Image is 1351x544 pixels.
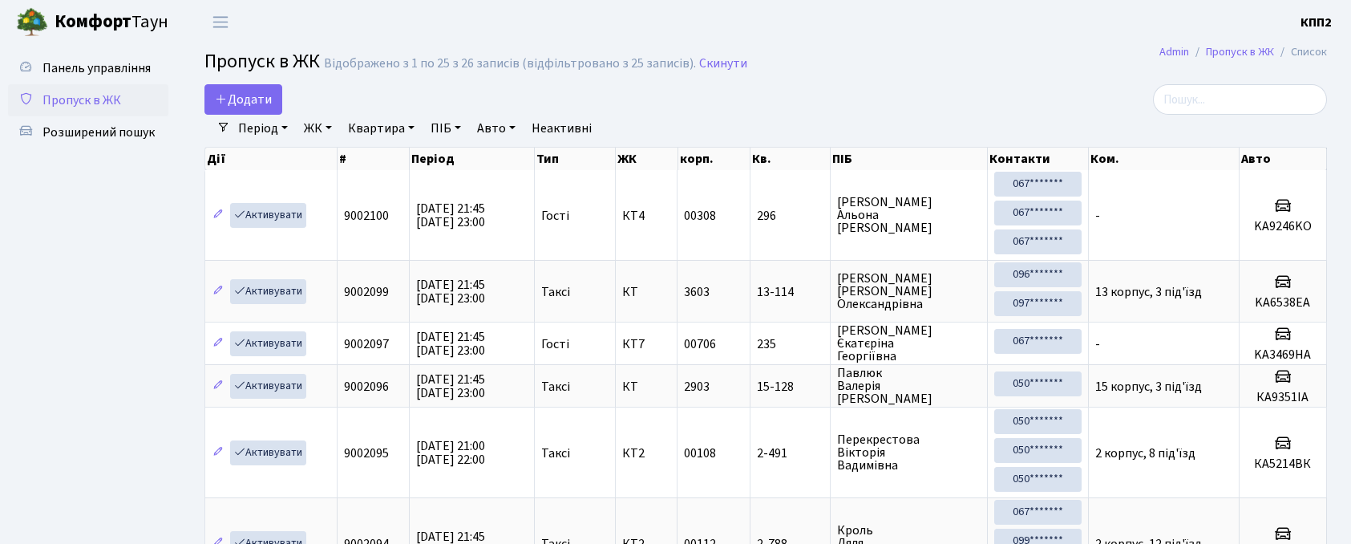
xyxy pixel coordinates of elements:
h5: КА5214ВК [1246,457,1320,472]
th: ЖК [616,148,678,170]
span: Панель управління [42,59,151,77]
span: 00308 [684,207,716,225]
th: Контакти [988,148,1089,170]
img: logo.png [16,6,48,39]
span: [DATE] 21:00 [DATE] 22:00 [416,437,485,469]
span: 13 корпус, 3 під'їзд [1095,283,1202,301]
span: Пропуск в ЖК [204,47,320,75]
span: [DATE] 21:45 [DATE] 23:00 [416,328,485,359]
span: [DATE] 21:45 [DATE] 23:00 [416,371,485,402]
span: КТ4 [622,209,670,222]
span: Таксі [541,447,570,460]
b: Комфорт [55,9,131,35]
span: 9002099 [344,283,389,301]
a: Панель управління [8,52,168,84]
th: Дії [205,148,338,170]
th: Ком. [1089,148,1240,170]
span: Гості [541,209,569,222]
a: Розширений пошук [8,116,168,148]
h5: KA3469HA [1246,347,1320,363]
input: Пошук... [1153,84,1327,115]
a: ПІБ [424,115,467,142]
span: Таксі [541,380,570,393]
h5: КА9351ІА [1246,390,1320,405]
a: Пропуск в ЖК [1206,43,1274,60]
a: Квартира [342,115,421,142]
div: Відображено з 1 по 25 з 26 записів (відфільтровано з 25 записів). [324,56,696,71]
span: 9002095 [344,445,389,462]
th: # [338,148,409,170]
a: Період [232,115,294,142]
span: 2-491 [757,447,823,460]
th: корп. [678,148,751,170]
a: Активувати [230,374,306,399]
span: Додати [215,91,272,108]
h5: KA9246KO [1246,219,1320,234]
th: Кв. [750,148,831,170]
button: Переключити навігацію [200,9,241,35]
span: [DATE] 21:45 [DATE] 23:00 [416,276,485,307]
a: Активувати [230,279,306,304]
a: Активувати [230,440,306,465]
a: ЖК [297,115,338,142]
span: Таксі [541,286,570,298]
a: Авто [471,115,522,142]
span: 2 корпус, 8 під'їзд [1095,445,1195,462]
a: Неактивні [525,115,598,142]
span: 00108 [684,445,716,462]
span: Гості [541,338,569,351]
span: Пропуск в ЖК [42,91,121,109]
span: - [1095,207,1100,225]
a: Активувати [230,331,306,356]
span: Таун [55,9,168,36]
th: Період [410,148,536,170]
span: - [1095,335,1100,353]
a: Скинути [699,56,747,71]
h5: KA6538EA [1246,295,1320,311]
span: 235 [757,338,823,351]
span: [PERSON_NAME] [PERSON_NAME] Олександрівна [837,272,981,311]
b: КПП2 [1300,14,1332,31]
span: 15-128 [757,380,823,393]
span: Перекрестова Вікторія Вадимівна [837,433,981,472]
span: 9002097 [344,335,389,353]
a: Admin [1159,43,1189,60]
nav: breadcrumb [1135,35,1351,69]
span: 9002096 [344,378,389,396]
span: КТ7 [622,338,670,351]
a: КПП2 [1300,13,1332,32]
span: Павлюк Валерія [PERSON_NAME] [837,367,981,405]
span: 3603 [684,283,710,301]
th: Тип [535,148,616,170]
span: КТ [622,286,670,298]
th: ПІБ [831,148,988,170]
span: Розширений пошук [42,124,155,141]
span: 00706 [684,335,716,353]
a: Пропуск в ЖК [8,84,168,116]
span: [DATE] 21:45 [DATE] 23:00 [416,200,485,231]
span: 15 корпус, 3 під'їзд [1095,378,1202,396]
span: КТ2 [622,447,670,460]
th: Авто [1240,148,1327,170]
a: Додати [204,84,282,115]
span: 296 [757,209,823,222]
span: КТ [622,380,670,393]
span: 2903 [684,378,710,396]
span: 13-114 [757,286,823,298]
a: Активувати [230,203,306,228]
li: Список [1274,43,1327,61]
span: 9002100 [344,207,389,225]
span: [PERSON_NAME] Єкатєріна Георгіївна [837,324,981,363]
span: [PERSON_NAME] Альона [PERSON_NAME] [837,196,981,234]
